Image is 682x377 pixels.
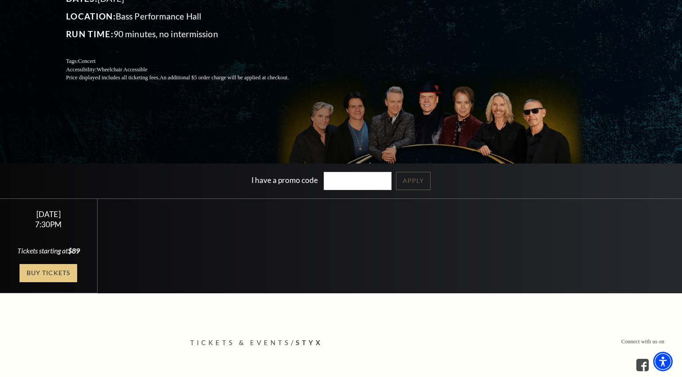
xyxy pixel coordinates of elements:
[66,11,116,21] span: Location:
[621,338,664,346] p: Connect with us on
[251,175,318,185] label: I have a promo code
[66,9,310,23] p: Bass Performance Hall
[78,58,96,64] span: Concert
[66,27,310,41] p: 90 minutes, no intermission
[11,210,86,219] div: [DATE]
[11,221,86,228] div: 7:30PM
[190,338,492,349] p: /
[66,66,310,74] p: Accessibility:
[160,74,289,81] span: An additional $5 order charge will be applied at checkout.
[653,352,673,371] div: Accessibility Menu
[20,264,77,282] a: Buy Tickets
[97,66,147,73] span: Wheelchair Accessible
[68,246,80,255] span: $89
[66,57,310,66] p: Tags:
[66,74,310,82] p: Price displayed includes all ticketing fees.
[66,29,114,39] span: Run Time:
[190,339,291,346] span: Tickets & Events
[296,339,323,346] span: Styx
[636,359,649,371] a: facebook - open in a new tab
[11,246,86,256] div: Tickets starting at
